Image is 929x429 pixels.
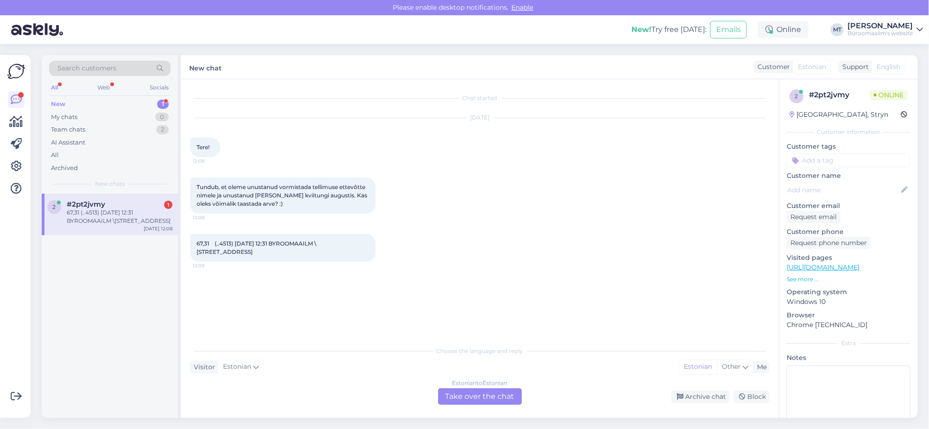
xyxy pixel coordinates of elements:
[787,310,910,320] p: Browser
[787,339,910,347] div: Extra
[197,183,369,207] span: Tundub, et oleme unustanud vormistada tellimuse ettevõtte nimele ja unustanud [PERSON_NAME] kviit...
[787,287,910,297] p: Operating system
[787,353,910,363] p: Notes
[787,227,910,237] p: Customer phone
[193,158,228,164] span: 12:08
[795,93,798,100] span: 2
[787,320,910,330] p: Chrome [TECHNICAL_ID]
[148,82,171,94] div: Socials
[679,360,717,374] div: Estonian
[733,391,770,403] div: Block
[438,388,522,405] div: Take over the chat
[95,180,125,188] span: New chats
[809,89,870,101] div: # 2pt2jvmy
[787,128,910,136] div: Customer information
[156,125,169,134] div: 2
[157,100,169,109] div: 1
[51,138,85,147] div: AI Assistant
[710,21,747,38] button: Emails
[787,142,910,151] p: Customer tags
[787,211,840,223] div: Request email
[193,262,228,269] span: 12:09
[57,63,116,73] span: Search customers
[53,203,56,210] span: 2
[223,362,251,372] span: Estonian
[452,379,508,387] div: Estonian to Estonian
[787,185,900,195] input: Add name
[631,25,651,34] b: New!
[753,362,767,372] div: Me
[67,200,105,208] span: #2pt2jvmy
[847,22,923,37] a: [PERSON_NAME]Büroomaailm's website
[51,100,65,109] div: New
[190,114,770,122] div: [DATE]
[197,144,210,151] span: Tere!
[787,297,910,307] p: Windows 10
[155,113,169,122] div: 0
[51,125,85,134] div: Team chats
[7,63,25,80] img: Askly Logo
[787,263,859,271] a: [URL][DOMAIN_NAME]
[190,94,770,102] div: Chat started
[722,362,741,371] span: Other
[671,391,730,403] div: Archive chat
[49,82,60,94] div: All
[193,214,228,221] span: 12:08
[754,62,790,72] div: Customer
[847,22,913,30] div: [PERSON_NAME]
[789,110,888,120] div: [GEOGRAPHIC_DATA], Stryn
[787,253,910,263] p: Visited pages
[787,153,910,167] input: Add a tag
[758,21,808,38] div: Online
[190,347,770,355] div: Choose the language and reply
[51,164,78,173] div: Archived
[67,208,172,225] div: 67,31 (..4513) [DATE] 12:31 BYROOMAAILM \[STREET_ADDRESS]
[51,151,59,160] div: All
[877,62,901,72] span: English
[787,237,871,249] div: Request phone number
[798,62,826,72] span: Estonian
[164,201,172,209] div: 1
[509,3,536,12] span: Enable
[189,61,222,73] label: New chat
[190,362,215,372] div: Visitor
[839,62,869,72] div: Support
[787,275,910,284] p: See more ...
[631,24,706,35] div: Try free [DATE]:
[197,240,316,255] span: 67,31 (..4513) [DATE] 12:31 BYROOMAAILM \[STREET_ADDRESS]
[96,82,112,94] div: Web
[870,90,908,100] span: Online
[831,23,844,36] div: MT
[847,30,913,37] div: Büroomaailm's website
[787,171,910,181] p: Customer name
[787,201,910,211] p: Customer email
[51,113,77,122] div: My chats
[144,225,172,232] div: [DATE] 12:08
